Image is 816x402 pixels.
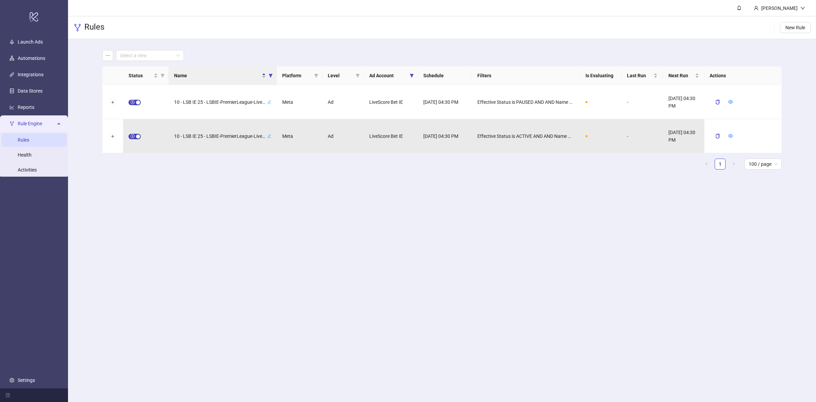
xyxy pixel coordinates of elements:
a: eye [728,133,733,139]
span: [DATE] 04:30 PM [423,132,458,140]
div: [DATE] 04:30 PM [663,85,704,119]
a: Automations [18,55,45,61]
a: Integrations [18,72,44,77]
span: Ad Account [369,72,407,79]
span: edit [267,100,271,104]
div: Ad [322,85,364,119]
span: filter [267,70,274,81]
span: filter [314,74,318,78]
span: filter [269,74,273,78]
a: Health [18,152,32,158]
th: Is Evaluating [580,66,622,85]
span: Effective Status is ACTIVE AND AND Name ∋ fb-img_LSBIE-PremierLeague-LiverpoolvsArsenal_multisize... [477,132,575,140]
span: left [704,162,709,166]
a: Activities [18,167,37,173]
span: down [800,6,805,11]
div: - [622,85,663,119]
th: Schedule [418,66,472,85]
span: user [754,6,759,11]
span: edit [267,134,271,138]
span: Status [129,72,152,79]
th: Actions [704,66,782,85]
span: Last Run [627,72,652,79]
span: menu-fold [5,393,10,398]
th: Filters [472,66,580,85]
li: Previous Page [701,159,712,170]
a: 1 [715,159,725,169]
div: 10 - LSB IE 25 - LSBIE-PremierLeague-LiverpoolvsArsenal - Pause - [DATE]edit [174,132,271,141]
button: copy [710,131,725,142]
button: left [701,159,712,170]
th: Name [169,66,277,85]
button: Expand row [110,100,115,105]
div: Meta [277,119,322,153]
div: Ad [322,119,364,153]
span: Platform [282,72,311,79]
a: Settings [18,377,35,383]
th: Last Run [622,66,663,85]
span: copy [715,134,720,139]
span: filter [159,70,166,81]
span: filter [356,74,360,78]
span: Rule Engine [18,117,55,130]
button: Expand row [110,134,115,139]
button: right [728,159,739,170]
span: [DATE] 04:30 PM [423,98,458,106]
span: Level [328,72,353,79]
div: [PERSON_NAME] [759,4,800,12]
div: Page Size [745,159,782,170]
th: Next Run [663,66,704,85]
a: Data Stores [18,88,42,94]
a: Reports [18,104,34,110]
span: right [732,162,736,166]
div: - [622,119,663,153]
span: Name [174,72,260,79]
div: 10 - LSB IE 25 - LSBIE-PremierLeague-LiverpoolvsArsenal - Launch - [DATE]edit [174,98,271,107]
a: Rules [18,137,29,143]
a: eye [728,99,733,105]
span: Effective Status is PAUSED AND AND Name ∋ fb-img_LSBIE-PremierLeague-LiverpoolvsArsenal_multisize... [477,98,575,106]
span: New Rule [785,25,805,30]
div: Meta [277,85,322,119]
span: fork [10,121,14,126]
span: filter [160,74,165,78]
h3: Rules [84,22,104,33]
button: copy [710,97,725,108]
span: filter [408,70,415,81]
span: 10 - LSB IE 25 - LSBIE-PremierLeague-LiverpoolvsArsenal - Pause - [DATE] [174,132,266,140]
a: Launch Ads [18,39,43,45]
button: New Rule [780,22,811,33]
span: bell [737,5,742,10]
span: filter [410,74,414,78]
span: 100 / page [749,159,778,169]
span: eye [728,99,733,104]
span: fork [73,23,82,32]
div: LiveScore Bet IE [364,85,418,119]
span: eye [728,133,733,138]
div: LiveScore Bet IE [364,119,418,153]
div: [DATE] 04:30 PM [663,119,704,153]
span: filter [354,70,361,81]
span: copy [715,100,720,104]
span: ellipsis [105,53,110,58]
th: Status [123,66,169,85]
span: 10 - LSB IE 25 - LSBIE-PremierLeague-LiverpoolvsArsenal - Launch - [DATE] [174,98,266,106]
span: filter [313,70,320,81]
span: Next Run [668,72,694,79]
li: Next Page [728,159,739,170]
